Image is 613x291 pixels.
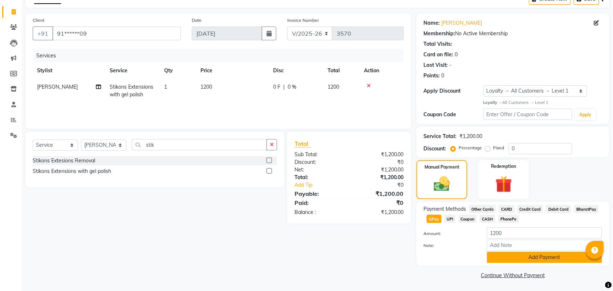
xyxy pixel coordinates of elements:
[491,163,516,170] label: Redemption
[349,198,409,207] div: ₹0
[349,151,409,158] div: ₹1,200.00
[459,215,477,223] span: Coupon
[33,17,44,24] label: Client
[349,158,409,166] div: ₹0
[459,145,482,151] label: Percentage
[574,205,599,213] span: BharatPay
[424,205,466,213] span: Payment Methods
[494,145,504,151] label: Fixed
[37,84,78,90] span: [PERSON_NAME]
[517,205,544,213] span: Credit Card
[33,49,409,62] div: Services
[418,230,482,237] label: Amount:
[33,167,111,175] div: Stikons Extensions with gel polish
[483,100,602,106] div: All Customers → Level 1
[132,139,267,150] input: Search or Scan
[328,84,339,90] span: 1200
[349,189,409,198] div: ₹1,200.00
[444,215,456,223] span: UPI
[289,209,349,216] div: Balance :
[429,175,455,193] img: _cash.svg
[289,151,349,158] div: Sub Total:
[490,174,517,195] img: _gift.svg
[52,27,181,40] input: Search by Name/Mobile/Email/Code
[499,205,515,213] span: CARD
[33,62,105,79] th: Stylist
[424,40,452,48] div: Total Visits:
[424,51,454,58] div: Card on file:
[287,17,319,24] label: Invoice Number
[349,209,409,216] div: ₹1,200.00
[360,62,404,79] th: Action
[424,30,602,37] div: No Active Membership
[192,17,202,24] label: Date
[575,109,596,120] button: Apply
[33,27,53,40] button: +91
[427,215,442,223] span: GPay
[487,252,602,263] button: Add Payment
[289,189,349,198] div: Payable:
[483,109,572,120] input: Enter Offer / Coupon Code
[196,62,269,79] th: Price
[105,62,160,79] th: Service
[546,205,571,213] span: Debit Card
[418,272,608,279] a: Continue Without Payment
[359,181,409,189] div: ₹0
[349,174,409,181] div: ₹1,200.00
[289,174,349,181] div: Total:
[288,83,296,91] span: 0 %
[455,51,458,58] div: 0
[289,158,349,166] div: Discount:
[498,215,519,223] span: PhonePe
[442,72,444,80] div: 0
[283,83,285,91] span: |
[424,61,448,69] div: Last Visit:
[424,19,440,27] div: Name:
[487,227,602,239] input: Amount
[480,215,495,223] span: CASH
[460,133,483,140] div: ₹1,200.00
[289,198,349,207] div: Paid:
[269,62,323,79] th: Disc
[425,164,459,170] label: Manual Payment
[33,157,95,165] div: Stikons Extesions Removal
[442,19,482,27] a: [PERSON_NAME]
[424,72,440,80] div: Points:
[289,166,349,174] div: Net:
[424,111,483,118] div: Coupon Code
[349,166,409,174] div: ₹1,200.00
[483,100,503,105] strong: Loyalty →
[200,84,212,90] span: 1200
[424,30,455,37] div: Membership:
[424,87,483,95] div: Apply Discount
[323,62,360,79] th: Total
[424,145,446,153] div: Discount:
[295,140,311,147] span: Total
[469,205,496,213] span: Other Cards
[424,133,457,140] div: Service Total:
[450,61,452,69] div: -
[273,83,280,91] span: 0 F
[110,84,153,98] span: Stikons Extensions with gel polish
[164,84,167,90] span: 1
[289,181,359,189] a: Add Tip
[160,62,196,79] th: Qty
[418,242,482,249] label: Note:
[487,240,602,251] input: Add Note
